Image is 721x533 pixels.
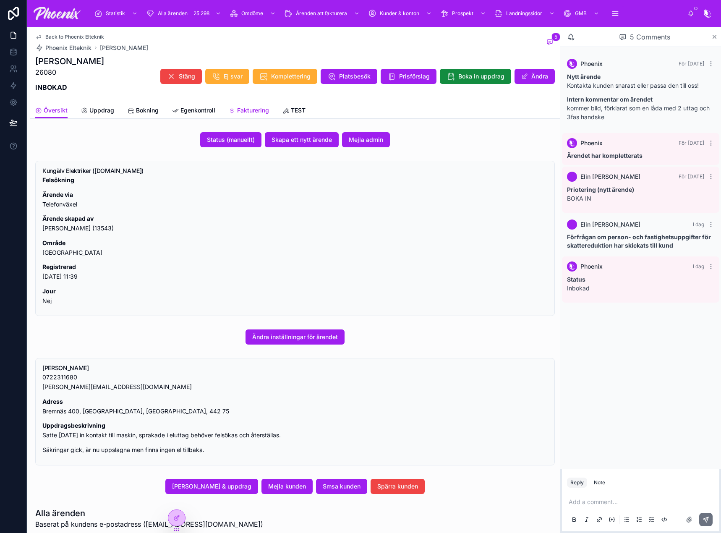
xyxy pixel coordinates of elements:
[381,69,436,84] button: Prisförslag
[268,482,306,491] span: Mejla kunden
[545,38,555,48] button: 5
[272,136,332,144] span: Skapa ett nytt ärende
[567,185,714,203] p: BOKA IN
[200,132,261,147] button: Status (manuellt)
[594,479,605,486] div: Note
[35,67,104,77] p: 26080
[567,72,714,90] p: Kontakta kunden snarast eller passa den till oss!
[42,398,63,405] strong: Adress
[128,103,159,120] a: Bokning
[399,72,430,81] span: Prisförslag
[172,103,215,120] a: Egenkontroll
[106,10,125,17] span: Statistik
[506,10,542,17] span: Landningssidor
[35,34,104,40] a: Back to Phoenix Elteknik
[42,445,548,455] p: Säkringar gick, är nu uppslagna men finns ingen el tillbaka.
[492,6,559,21] a: Landningssidor
[567,233,711,249] strong: Förfrågan om person- och fastighetsuppgifter för skattereduktion har skickats till kund
[158,10,188,17] span: Alla ärenden
[551,33,560,41] span: 5
[160,69,202,84] button: Stäng
[679,60,704,67] span: För [DATE]
[42,175,548,306] div: **Felsökning** **Ärende via** Telefonväxel **Ärende skapad av** Elin Nilsson (13543) **Område** G...
[35,103,68,119] a: Översikt
[42,373,548,392] p: 0722311680 [PERSON_NAME][EMAIL_ADDRESS][DOMAIN_NAME]
[42,263,76,270] strong: Registrerad
[35,507,263,519] h1: Alla ärenden
[45,44,91,52] span: Phoenix Elteknik
[237,106,269,115] span: Fakturering
[580,172,640,181] span: Elin [PERSON_NAME]
[282,6,364,21] a: Ärenden att fakturera
[100,44,148,52] a: [PERSON_NAME]
[271,72,311,81] span: Komplettering
[44,106,68,115] span: Översikt
[630,32,670,42] span: 5 Comments
[323,482,360,491] span: Smsa kunden
[282,103,306,120] a: TEST
[34,7,81,20] img: App logo
[42,262,548,282] p: [DATE] 11:39
[42,168,548,174] h5: Kungälv Elektriker (kungalvelektriker.se)
[265,132,339,147] button: Skapa ett nytt ärende
[366,6,436,21] a: Kunder & konton
[42,373,548,455] div: 0722311680 johan.pihlgren@exploatering.goteborg.se **Adress** Bremnäs 400, Lycke, Sverige, 442 75...
[229,103,269,120] a: Fakturering
[371,479,425,494] button: Spärra kunden
[261,479,313,494] button: Mejla kunden
[42,239,65,246] strong: Område
[227,6,280,21] a: Omdöme
[35,519,263,529] span: Baserat på kundens e-postadress ([EMAIL_ADDRESS][DOMAIN_NAME])
[180,106,215,115] span: Egenkontroll
[296,10,347,17] span: Ärenden att fakturera
[580,262,603,271] span: Phoenix
[567,152,643,159] strong: Ärendet har kompletterats
[81,103,114,120] a: Uppdrag
[191,8,212,18] div: 25 298
[339,72,371,81] span: Platsbesök
[567,276,585,283] strong: Status
[253,69,317,84] button: Komplettering
[42,176,74,183] strong: Felsökning
[567,478,587,488] button: Reply
[224,72,243,81] span: Ej svar
[35,83,67,91] strong: INBOKAD
[575,10,587,17] span: GMB
[567,73,601,80] strong: Nytt ärende
[349,136,383,144] span: Mejla admin
[87,4,687,23] div: scrollable content
[35,55,104,67] h1: [PERSON_NAME]
[561,6,603,21] a: GMB
[679,173,704,180] span: För [DATE]
[205,69,249,84] button: Ej svar
[580,139,603,147] span: Phoenix
[252,333,338,341] span: Ändra inställningar för ärendet
[207,136,255,144] span: Status (manuellt)
[291,106,306,115] span: TEST
[580,220,640,229] span: Elin [PERSON_NAME]
[42,421,548,440] p: Satte [DATE] in kontakt till maskin, sprakade i eluttag behöver felsökas och återställas.
[136,106,159,115] span: Bokning
[42,214,548,233] p: [PERSON_NAME] (13543)
[246,329,345,345] button: Ändra inställningar för ärendet
[679,140,704,146] span: För [DATE]
[438,6,490,21] a: Prospekt
[693,263,704,269] span: I dag
[377,482,418,491] span: Spärra kunden
[241,10,263,17] span: Omdöme
[42,238,548,258] p: [GEOGRAPHIC_DATA]
[144,6,225,21] a: Alla ärenden25 298
[42,365,548,371] h5: Johan Pihlgren
[35,44,91,52] a: Phoenix Elteknik
[590,478,609,488] button: Note
[567,95,714,121] p: kommer bild, förklarat som en låda med 2 uttag och 3fas handske
[165,479,258,494] button: [PERSON_NAME] & uppdrag
[42,215,94,222] strong: Ärende skapad av
[89,106,114,115] span: Uppdrag
[567,275,714,293] p: Inbokad
[42,190,548,209] p: Telefonväxel
[321,69,377,84] button: Platsbesök
[45,34,104,40] span: Back to Phoenix Elteknik
[179,72,195,81] span: Stäng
